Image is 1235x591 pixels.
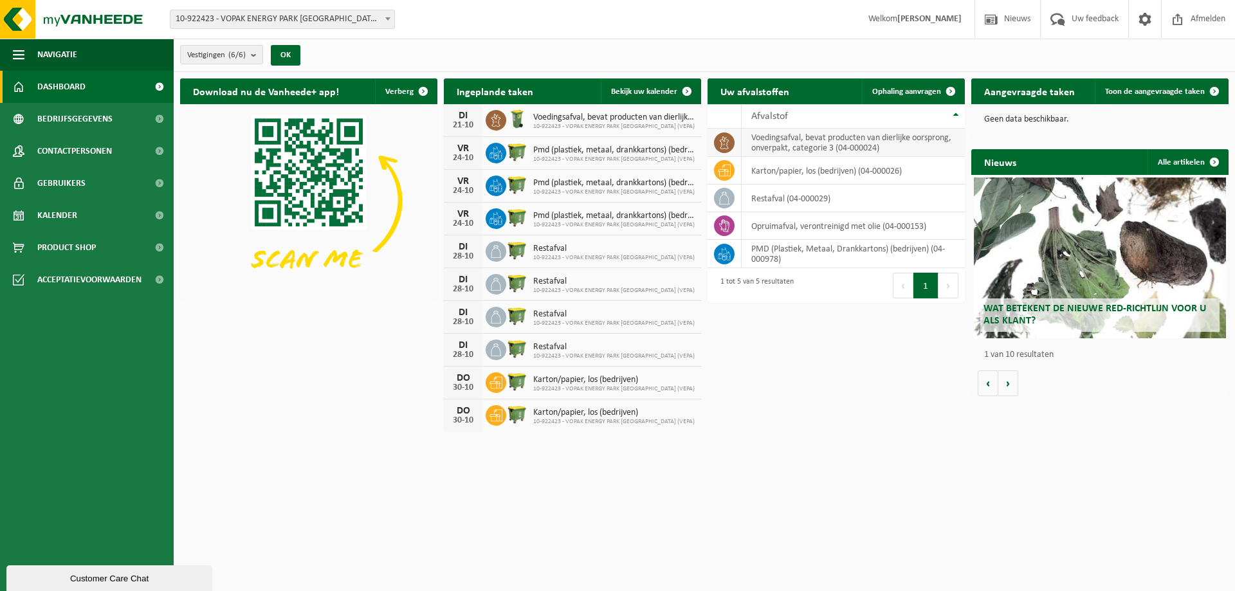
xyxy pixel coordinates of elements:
h2: Download nu de Vanheede+ app! [180,78,352,104]
a: Wat betekent de nieuwe RED-richtlijn voor u als klant? [974,177,1226,338]
span: 10-922423 - VOPAK ENERGY PARK [GEOGRAPHIC_DATA] (VEPA) [533,418,695,426]
span: 10-922423 - VOPAK ENERGY PARK [GEOGRAPHIC_DATA] (VEPA) [533,254,695,262]
span: Wat betekent de nieuwe RED-richtlijn voor u als klant? [983,304,1206,326]
span: Voedingsafval, bevat producten van dierlijke oorsprong, onverpakt, categorie 3 [533,113,695,123]
img: WB-1100-HPE-GN-50 [506,141,528,163]
td: restafval (04-000029) [742,185,965,212]
span: 10-922423 - VOPAK ENERGY PARK [GEOGRAPHIC_DATA] (VEPA) [533,352,695,360]
div: DI [450,111,476,121]
span: Navigatie [37,39,77,71]
div: 24-10 [450,154,476,163]
img: WB-1100-HPE-GN-50 [506,305,528,327]
span: Restafval [533,277,695,287]
span: Restafval [533,309,695,320]
div: DO [450,373,476,383]
img: Download de VHEPlus App [180,104,437,297]
div: 1 tot 5 van 5 resultaten [714,271,794,300]
span: 10-922423 - VOPAK ENERGY PARK [GEOGRAPHIC_DATA] (VEPA) [533,156,695,163]
span: Toon de aangevraagde taken [1105,87,1205,96]
button: Vestigingen(6/6) [180,45,263,64]
td: opruimafval, verontreinigd met olie (04-000153) [742,212,965,240]
div: DO [450,406,476,416]
a: Ophaling aanvragen [862,78,964,104]
div: DI [450,275,476,285]
span: Afvalstof [751,111,788,122]
span: Pmd (plastiek, metaal, drankkartons) (bedrijven) [533,211,695,221]
div: DI [450,307,476,318]
div: 28-10 [450,350,476,359]
span: 10-922423 - VOPAK ENERGY PARK ANTWERP (VEPA) - ANTWERPEN [170,10,395,29]
span: Ophaling aanvragen [872,87,941,96]
img: WB-0140-HPE-GN-50 [506,108,528,130]
div: 28-10 [450,252,476,261]
div: 28-10 [450,285,476,294]
button: Next [938,273,958,298]
img: WB-1100-HPE-GN-50 [506,370,528,392]
span: Vestigingen [187,46,246,65]
img: WB-1100-HPE-GN-50 [506,206,528,228]
a: Alle artikelen [1148,149,1227,175]
div: 24-10 [450,186,476,195]
count: (6/6) [228,51,246,59]
button: OK [271,45,300,66]
span: Restafval [533,244,695,254]
button: Verberg [375,78,436,104]
h2: Nieuws [971,149,1029,174]
h2: Aangevraagde taken [971,78,1088,104]
span: Restafval [533,342,695,352]
iframe: chat widget [6,563,215,591]
span: Pmd (plastiek, metaal, drankkartons) (bedrijven) [533,178,695,188]
button: 1 [913,273,938,298]
p: 1 van 10 resultaten [984,350,1222,359]
span: Pmd (plastiek, metaal, drankkartons) (bedrijven) [533,145,695,156]
td: PMD (Plastiek, Metaal, Drankkartons) (bedrijven) (04-000978) [742,240,965,268]
h2: Ingeplande taken [444,78,546,104]
span: 10-922423 - VOPAK ENERGY PARK [GEOGRAPHIC_DATA] (VEPA) [533,320,695,327]
span: Bedrijfsgegevens [37,103,113,135]
div: DI [450,242,476,252]
button: Previous [893,273,913,298]
a: Bekijk uw kalender [601,78,700,104]
div: 24-10 [450,219,476,228]
div: DI [450,340,476,350]
img: WB-1100-HPE-GN-50 [506,403,528,425]
span: Kalender [37,199,77,232]
span: 10-922423 - VOPAK ENERGY PARK [GEOGRAPHIC_DATA] (VEPA) [533,385,695,393]
div: 30-10 [450,383,476,392]
div: 21-10 [450,121,476,130]
span: 10-922423 - VOPAK ENERGY PARK [GEOGRAPHIC_DATA] (VEPA) [533,221,695,229]
h2: Uw afvalstoffen [708,78,802,104]
img: WB-1100-HPE-GN-50 [506,174,528,195]
td: voedingsafval, bevat producten van dierlijke oorsprong, onverpakt, categorie 3 (04-000024) [742,129,965,157]
span: Contactpersonen [37,135,112,167]
span: Bekijk uw kalender [611,87,677,96]
a: Toon de aangevraagde taken [1095,78,1227,104]
p: Geen data beschikbaar. [984,115,1216,124]
div: VR [450,143,476,154]
span: Karton/papier, los (bedrijven) [533,408,695,418]
span: 10-922423 - VOPAK ENERGY PARK ANTWERP (VEPA) - ANTWERPEN [170,10,394,28]
button: Volgende [998,370,1018,396]
div: VR [450,209,476,219]
span: Karton/papier, los (bedrijven) [533,375,695,385]
span: 10-922423 - VOPAK ENERGY PARK [GEOGRAPHIC_DATA] (VEPA) [533,123,695,131]
img: WB-1100-HPE-GN-50 [506,338,528,359]
img: WB-1100-HPE-GN-50 [506,239,528,261]
button: Vorige [978,370,998,396]
strong: [PERSON_NAME] [897,14,962,24]
div: 28-10 [450,318,476,327]
span: Dashboard [37,71,86,103]
span: Gebruikers [37,167,86,199]
span: 10-922423 - VOPAK ENERGY PARK [GEOGRAPHIC_DATA] (VEPA) [533,188,695,196]
span: Product Shop [37,232,96,264]
span: Verberg [385,87,414,96]
td: karton/papier, los (bedrijven) (04-000026) [742,157,965,185]
span: 10-922423 - VOPAK ENERGY PARK [GEOGRAPHIC_DATA] (VEPA) [533,287,695,295]
img: WB-1100-HPE-GN-50 [506,272,528,294]
div: 30-10 [450,416,476,425]
div: VR [450,176,476,186]
span: Acceptatievoorwaarden [37,264,142,296]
